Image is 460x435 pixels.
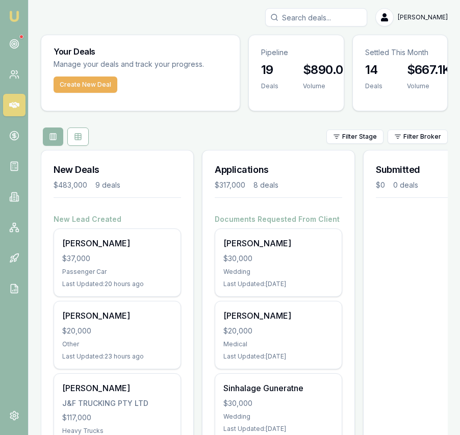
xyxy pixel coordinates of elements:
[407,82,451,90] div: Volume
[215,180,245,190] div: $317,000
[62,413,172,423] div: $117,000
[223,268,334,276] div: Wedding
[253,180,278,190] div: 8 deals
[261,62,278,78] h3: 19
[407,62,451,78] h3: $667.1K
[388,130,448,144] button: Filter Broker
[223,398,334,408] div: $30,000
[398,13,448,21] span: [PERSON_NAME]
[403,133,441,141] span: Filter Broker
[62,326,172,336] div: $20,000
[365,47,436,58] p: Settled This Month
[223,382,334,394] div: Sinhalage Guneratne
[215,163,342,177] h3: Applications
[261,82,278,90] div: Deals
[223,413,334,421] div: Wedding
[223,310,334,322] div: [PERSON_NAME]
[223,352,334,361] div: Last Updated: [DATE]
[54,59,227,70] p: Manage your deals and track your progress.
[62,340,172,348] div: Other
[62,427,172,435] div: Heavy Trucks
[223,326,334,336] div: $20,000
[95,180,120,190] div: 9 deals
[393,180,418,190] div: 0 deals
[265,8,367,27] input: Search deals
[376,180,385,190] div: $0
[261,47,331,58] p: Pipeline
[54,163,181,177] h3: New Deals
[54,76,117,93] button: Create New Deal
[54,180,87,190] div: $483,000
[62,382,172,394] div: [PERSON_NAME]
[62,398,172,408] div: J&F TRUCKING PTY LTD
[62,310,172,322] div: [PERSON_NAME]
[365,62,382,78] h3: 14
[303,62,351,78] h3: $890.0K
[223,237,334,249] div: [PERSON_NAME]
[223,280,334,288] div: Last Updated: [DATE]
[303,82,351,90] div: Volume
[342,133,377,141] span: Filter Stage
[62,253,172,264] div: $37,000
[365,82,382,90] div: Deals
[54,47,227,56] h3: Your Deals
[223,253,334,264] div: $30,000
[54,214,181,224] h4: New Lead Created
[62,280,172,288] div: Last Updated: 20 hours ago
[62,237,172,249] div: [PERSON_NAME]
[223,340,334,348] div: Medical
[62,268,172,276] div: Passenger Car
[8,10,20,22] img: emu-icon-u.png
[215,214,342,224] h4: Documents Requested From Client
[62,352,172,361] div: Last Updated: 23 hours ago
[326,130,384,144] button: Filter Stage
[223,425,334,433] div: Last Updated: [DATE]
